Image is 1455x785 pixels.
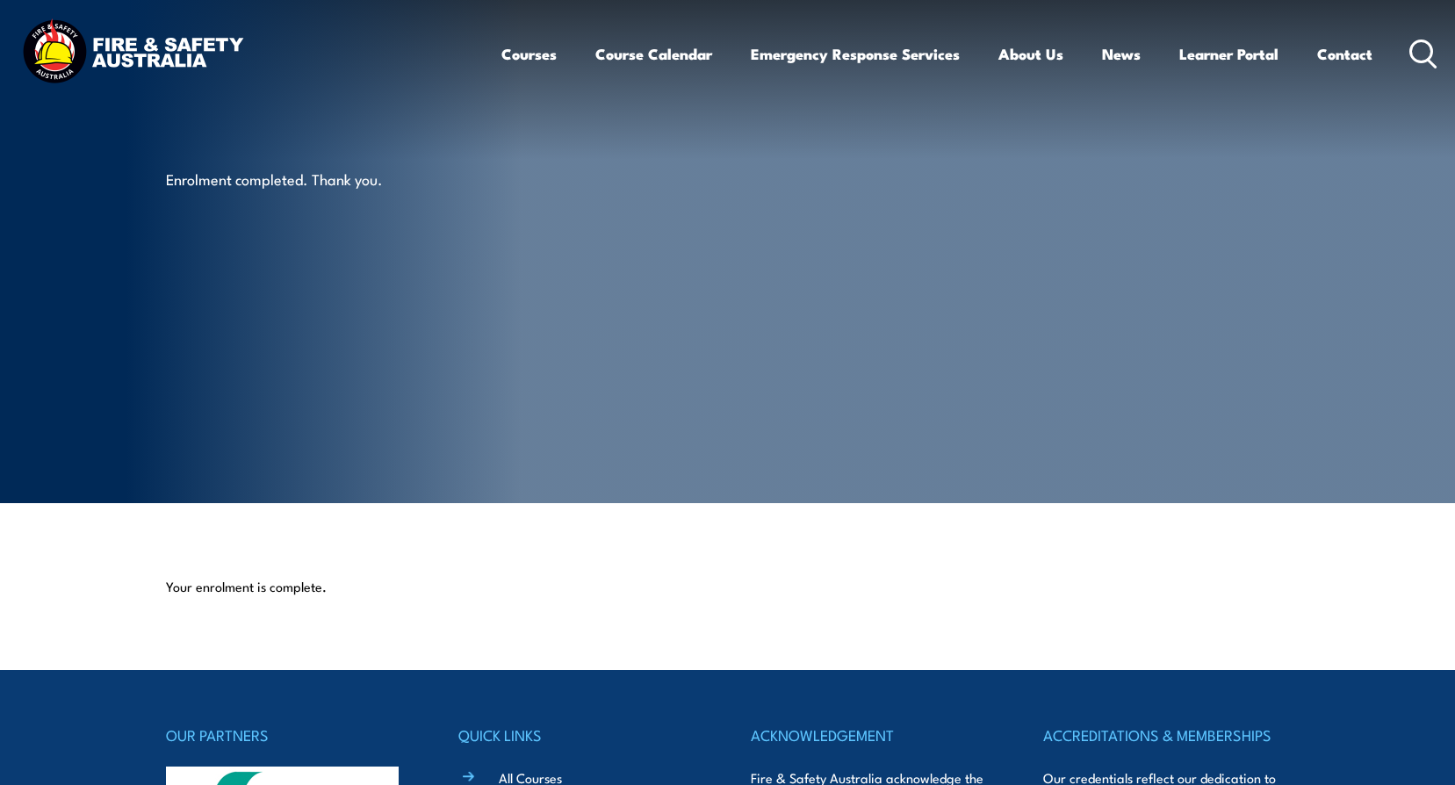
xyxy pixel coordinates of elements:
h4: ACKNOWLEDGEMENT [751,723,997,747]
a: Contact [1317,31,1372,77]
a: Course Calendar [595,31,712,77]
a: News [1102,31,1141,77]
a: About Us [998,31,1063,77]
a: Emergency Response Services [751,31,960,77]
h4: OUR PARTNERS [166,723,412,747]
p: Enrolment completed. Thank you. [166,169,486,189]
a: Courses [501,31,557,77]
a: Learner Portal [1179,31,1279,77]
p: Your enrolment is complete. [166,578,1290,595]
h4: QUICK LINKS [458,723,704,747]
h4: ACCREDITATIONS & MEMBERSHIPS [1043,723,1289,747]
